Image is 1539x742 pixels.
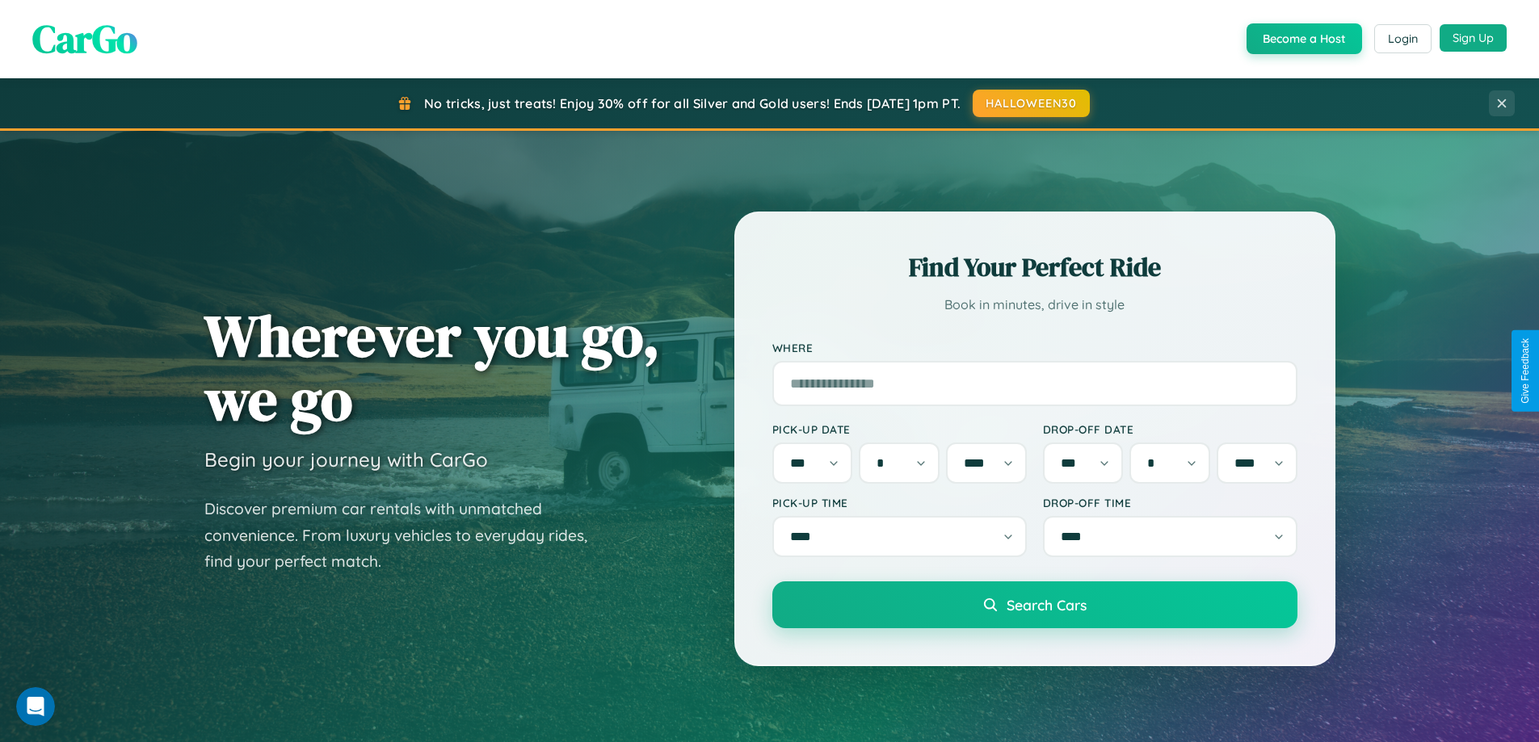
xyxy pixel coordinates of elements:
button: Search Cars [772,581,1297,628]
button: HALLOWEEN30 [973,90,1090,117]
h1: Wherever you go, we go [204,304,660,431]
h3: Begin your journey with CarGo [204,447,488,472]
span: CarGo [32,12,137,65]
span: No tricks, just treats! Enjoy 30% off for all Silver and Gold users! Ends [DATE] 1pm PT. [424,95,961,111]
p: Discover premium car rentals with unmatched convenience. From luxury vehicles to everyday rides, ... [204,496,608,575]
label: Pick-up Date [772,422,1027,436]
label: Where [772,341,1297,354]
label: Drop-off Date [1043,422,1297,436]
button: Sign Up [1440,24,1507,52]
span: Search Cars [1007,596,1087,614]
p: Book in minutes, drive in style [772,293,1297,317]
iframe: Intercom live chat [16,687,55,726]
button: Become a Host [1247,23,1362,54]
label: Pick-up Time [772,496,1027,509]
div: Give Feedback [1520,338,1531,404]
h2: Find Your Perfect Ride [772,249,1297,285]
button: Login [1374,24,1432,53]
label: Drop-off Time [1043,496,1297,509]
